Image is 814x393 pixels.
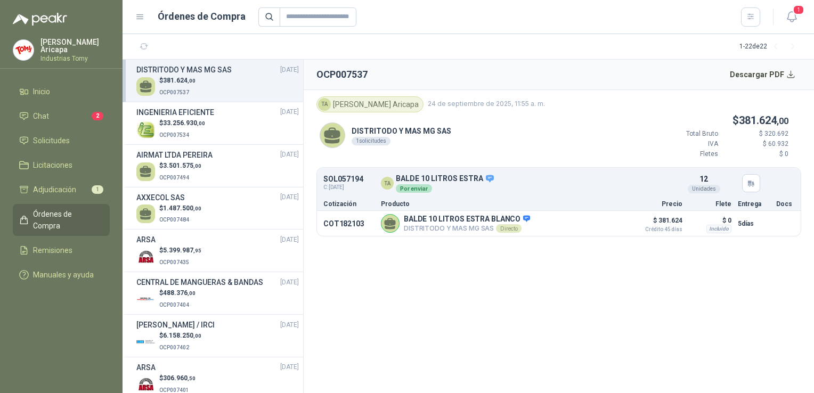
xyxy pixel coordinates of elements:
[136,332,155,351] img: Company Logo
[654,139,718,149] p: IVA
[280,192,299,202] span: [DATE]
[777,116,788,126] span: ,00
[280,107,299,117] span: [DATE]
[136,120,155,138] img: Company Logo
[725,149,788,159] p: $ 0
[136,192,299,225] a: AXXECOL SAS[DATE] $1.487.500,00OCP007484
[654,112,788,129] p: $
[159,217,189,223] span: OCP007484
[159,302,189,308] span: OCP007404
[13,179,110,200] a: Adjudicación1
[159,118,205,128] p: $
[193,333,201,339] span: ,00
[352,137,390,145] div: 1 solicitudes
[159,89,189,95] span: OCP007537
[159,259,189,265] span: OCP007435
[323,183,363,192] span: C: [DATE]
[725,129,788,139] p: $ 320.692
[280,65,299,75] span: [DATE]
[193,163,201,169] span: ,00
[159,161,201,171] p: $
[92,185,103,194] span: 1
[316,96,424,112] div: [PERSON_NAME] Aricapa
[782,7,801,27] button: 1
[136,234,299,267] a: ARSA[DATE] Company Logo$5.399.987,95OCP007435
[280,362,299,372] span: [DATE]
[163,289,196,297] span: 488.376
[33,269,94,281] span: Manuales y ayuda
[13,204,110,236] a: Órdenes de Compra
[33,86,50,97] span: Inicio
[40,38,110,53] p: [PERSON_NAME] Aricapa
[738,217,770,230] p: 5 días
[381,201,623,207] p: Producto
[136,247,155,266] img: Company Logo
[159,373,196,383] p: $
[136,234,156,245] h3: ARSA
[136,276,299,310] a: CENTRAL DE MANGUERAS & BANDAS[DATE] Company Logo$488.376,00OCP007404
[136,192,185,203] h3: AXXECOL SAS
[13,265,110,285] a: Manuales y ayuda
[629,214,682,232] p: $ 381.624
[163,162,201,169] span: 3.501.575
[654,129,718,139] p: Total Bruto
[404,215,530,224] p: BALDE 10 LITROS ESTRA BLANCO
[33,110,49,122] span: Chat
[159,132,189,138] span: OCP007534
[323,175,363,183] p: SOL057194
[188,290,196,296] span: ,00
[163,119,205,127] span: 33.256.930
[706,225,731,233] div: Incluido
[159,331,201,341] p: $
[136,319,299,353] a: [PERSON_NAME] / IRCI[DATE] Company Logo$6.158.250,00OCP007402
[159,245,201,256] p: $
[188,78,196,84] span: ,00
[13,106,110,126] a: Chat2
[793,5,804,15] span: 1
[13,240,110,260] a: Remisiones
[13,13,67,26] img: Logo peakr
[136,319,215,331] h3: [PERSON_NAME] / IRCI
[136,64,232,76] h3: DISTRITODO Y MAS MG SAS
[40,55,110,62] p: Industrias Tomy
[159,76,196,86] p: $
[13,155,110,175] a: Licitaciones
[159,387,189,393] span: OCP007401
[318,98,331,111] div: TA
[725,139,788,149] p: $ 60.932
[33,135,70,146] span: Solicitudes
[396,184,432,193] div: Por enviar
[193,206,201,211] span: ,00
[136,149,213,161] h3: AIRMAT LTDA PEREIRA
[496,224,522,233] div: Directo
[629,227,682,232] span: Crédito 45 días
[163,204,201,212] span: 1.487.500
[280,150,299,160] span: [DATE]
[316,67,368,82] h2: OCP007537
[352,125,451,137] p: DISTRITODO Y MAS MG SAS
[689,214,731,227] p: $ 0
[163,247,201,254] span: 5.399.987
[33,184,76,195] span: Adjudicación
[688,185,720,193] div: Unidades
[163,332,201,339] span: 6.158.250
[280,277,299,288] span: [DATE]
[724,64,802,85] button: Descargar PDF
[136,276,263,288] h3: CENTRAL DE MANGUERAS & BANDAS
[629,201,682,207] p: Precio
[738,201,770,207] p: Entrega
[13,40,34,60] img: Company Logo
[136,290,155,308] img: Company Logo
[404,224,530,233] p: DISTRITODO Y MAS MG SAS
[136,362,156,373] h3: ARSA
[33,159,72,171] span: Licitaciones
[13,81,110,102] a: Inicio
[193,248,201,253] span: ,95
[158,9,246,24] h1: Órdenes de Compra
[381,177,394,190] div: TA
[163,77,196,84] span: 381.624
[136,149,299,183] a: AIRMAT LTDA PEREIRA[DATE] $3.501.575,00OCP007494
[33,244,72,256] span: Remisiones
[654,149,718,159] p: Fletes
[323,219,375,228] p: COT182103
